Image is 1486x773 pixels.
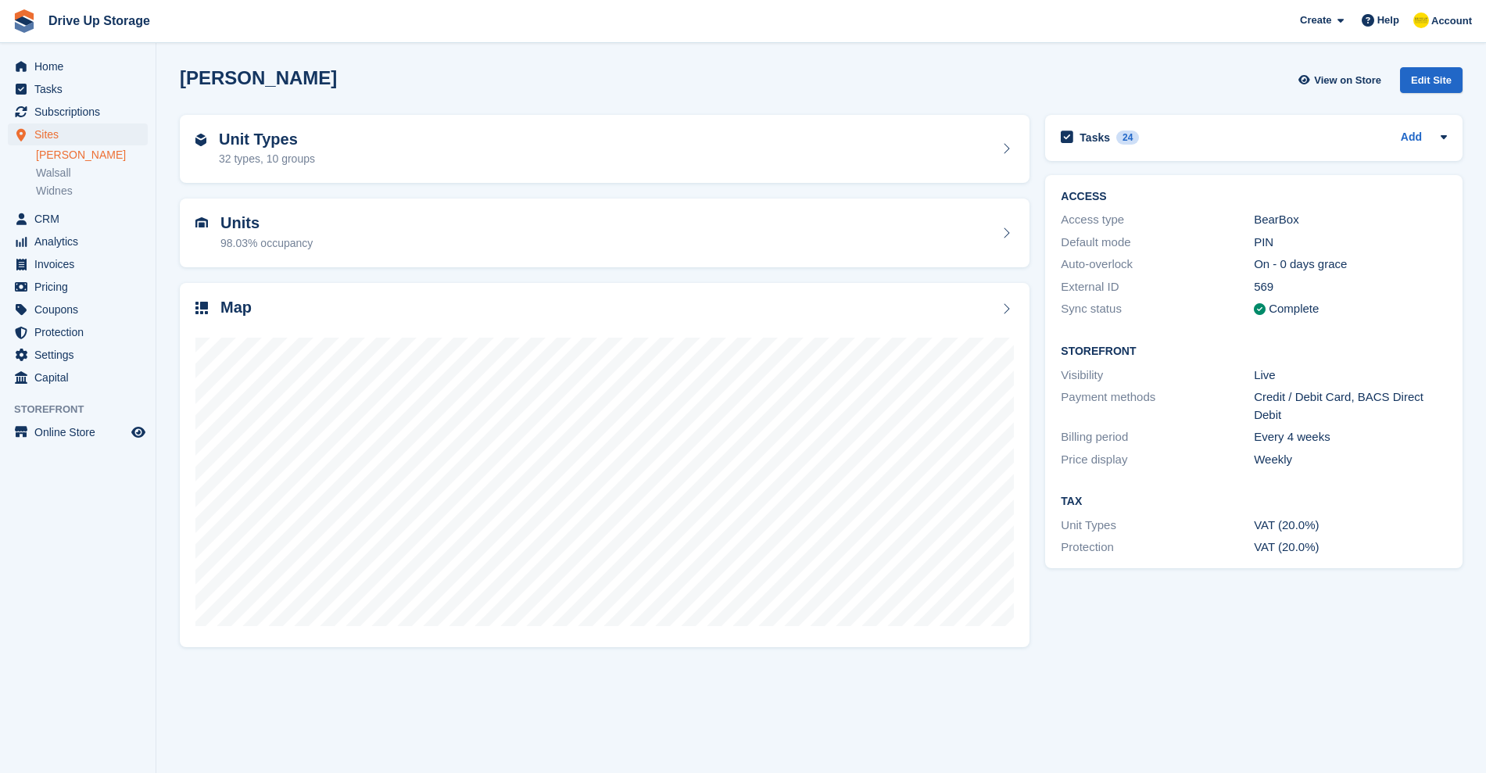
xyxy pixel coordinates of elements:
div: Default mode [1061,234,1254,252]
a: Add [1401,129,1422,147]
a: menu [8,123,148,145]
a: menu [8,299,148,320]
a: menu [8,367,148,388]
h2: Unit Types [219,131,315,149]
div: PIN [1254,234,1447,252]
span: Tasks [34,78,128,100]
img: unit-icn-7be61d7bf1b0ce9d3e12c5938cc71ed9869f7b940bace4675aadf7bd6d80202e.svg [195,217,208,228]
div: Visibility [1061,367,1254,385]
a: Unit Types 32 types, 10 groups [180,115,1029,184]
span: Settings [34,344,128,366]
div: Sync status [1061,300,1254,318]
img: map-icn-33ee37083ee616e46c38cad1a60f524a97daa1e2b2c8c0bc3eb3415660979fc1.svg [195,302,208,314]
a: [PERSON_NAME] [36,148,148,163]
div: Unit Types [1061,517,1254,535]
a: menu [8,276,148,298]
span: Create [1300,13,1331,28]
h2: Map [220,299,252,317]
div: 32 types, 10 groups [219,151,315,167]
span: Subscriptions [34,101,128,123]
a: View on Store [1296,67,1388,93]
div: BearBox [1254,211,1447,229]
img: Crispin Vitoria [1413,13,1429,28]
a: menu [8,231,148,252]
div: Credit / Debit Card, BACS Direct Debit [1254,388,1447,424]
span: View on Store [1314,73,1381,88]
h2: ACCESS [1061,191,1447,203]
a: Map [180,283,1029,648]
span: Storefront [14,402,156,417]
img: stora-icon-8386f47178a22dfd0bd8f6a31ec36ba5ce8667c1dd55bd0f319d3a0aa187defe.svg [13,9,36,33]
div: 98.03% occupancy [220,235,313,252]
div: External ID [1061,278,1254,296]
div: Billing period [1061,428,1254,446]
span: Invoices [34,253,128,275]
span: Sites [34,123,128,145]
div: VAT (20.0%) [1254,517,1447,535]
img: unit-type-icn-2b2737a686de81e16bb02015468b77c625bbabd49415b5ef34ead5e3b44a266d.svg [195,134,206,146]
span: Home [34,55,128,77]
a: Units 98.03% occupancy [180,199,1029,267]
div: Every 4 weeks [1254,428,1447,446]
h2: Storefront [1061,345,1447,358]
h2: [PERSON_NAME] [180,67,337,88]
a: menu [8,78,148,100]
span: Protection [34,321,128,343]
div: 569 [1254,278,1447,296]
a: menu [8,253,148,275]
div: Auto-overlock [1061,256,1254,274]
div: On - 0 days grace [1254,256,1447,274]
a: menu [8,344,148,366]
div: Complete [1269,300,1319,318]
a: Edit Site [1400,67,1463,99]
span: Account [1431,13,1472,29]
div: Payment methods [1061,388,1254,424]
a: Drive Up Storage [42,8,156,34]
h2: Tax [1061,496,1447,508]
a: menu [8,55,148,77]
h2: Tasks [1080,131,1110,145]
a: Walsall [36,166,148,181]
a: menu [8,208,148,230]
span: Help [1377,13,1399,28]
span: Coupons [34,299,128,320]
span: Online Store [34,421,128,443]
span: Analytics [34,231,128,252]
a: menu [8,421,148,443]
div: Access type [1061,211,1254,229]
div: Edit Site [1400,67,1463,93]
a: Widnes [36,184,148,199]
div: Protection [1061,539,1254,556]
div: 24 [1116,131,1139,145]
a: menu [8,321,148,343]
div: VAT (20.0%) [1254,539,1447,556]
h2: Units [220,214,313,232]
a: menu [8,101,148,123]
span: Pricing [34,276,128,298]
a: Preview store [129,423,148,442]
div: Weekly [1254,451,1447,469]
div: Live [1254,367,1447,385]
span: CRM [34,208,128,230]
div: Price display [1061,451,1254,469]
span: Capital [34,367,128,388]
